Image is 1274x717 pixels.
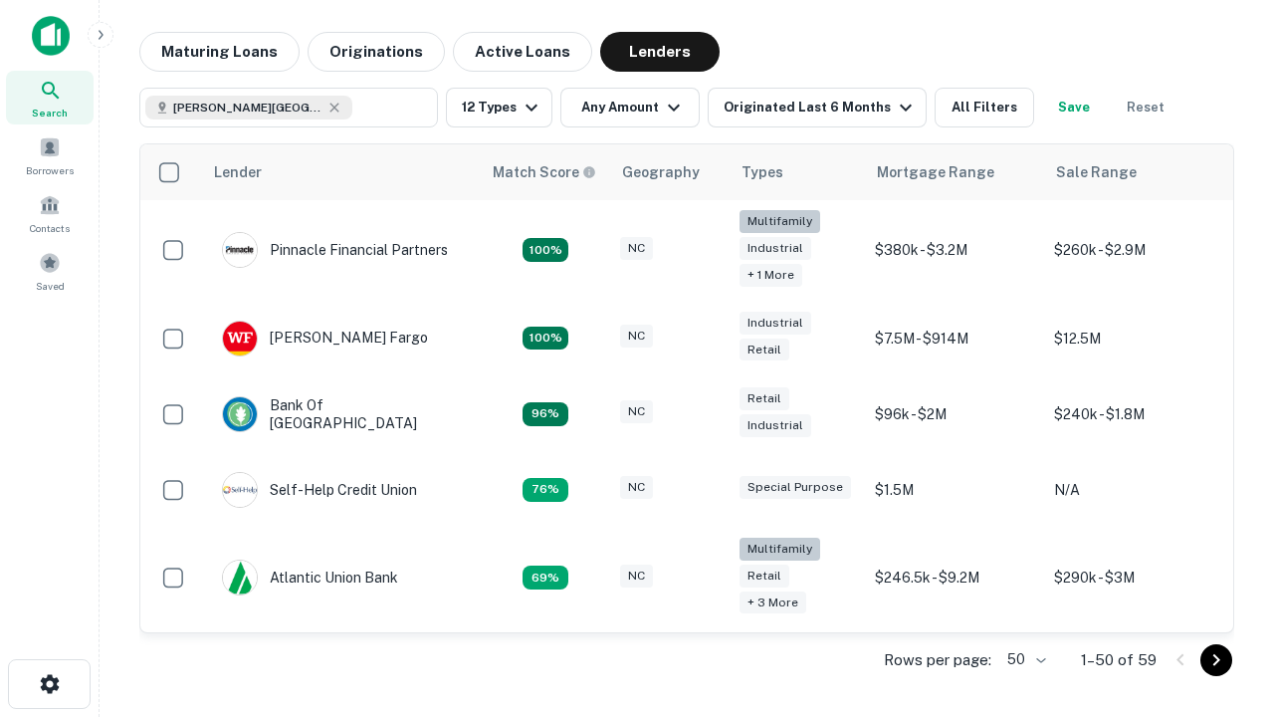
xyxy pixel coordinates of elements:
div: Originated Last 6 Months [724,96,918,119]
button: Active Loans [453,32,592,72]
button: Go to next page [1200,644,1232,676]
div: Special Purpose [740,476,851,499]
div: Industrial [740,414,811,437]
div: Matching Properties: 11, hasApolloMatch: undefined [523,478,568,502]
div: Multifamily [740,538,820,561]
a: Search [6,71,94,124]
span: Borrowers [26,162,74,178]
div: Retail [740,387,789,410]
div: Retail [740,565,789,588]
div: NC [620,565,653,588]
img: capitalize-icon.png [32,16,70,56]
td: $96k - $2M [865,376,1044,452]
td: $246.5k - $9.2M [865,528,1044,628]
div: NC [620,237,653,260]
div: Matching Properties: 10, hasApolloMatch: undefined [523,566,568,590]
td: $260k - $2.9M [1044,200,1223,301]
span: [PERSON_NAME][GEOGRAPHIC_DATA], [GEOGRAPHIC_DATA] [173,99,322,117]
th: Lender [202,144,481,200]
div: NC [620,325,653,348]
img: picture [223,397,257,431]
div: Matching Properties: 15, hasApolloMatch: undefined [523,327,568,351]
td: $380k - $3.2M [865,200,1044,301]
div: + 1 more [740,264,802,287]
td: $1.5M [865,452,1044,528]
button: Lenders [600,32,720,72]
button: Originated Last 6 Months [708,88,927,127]
th: Mortgage Range [865,144,1044,200]
div: Industrial [740,237,811,260]
div: Bank Of [GEOGRAPHIC_DATA] [222,396,461,432]
a: Contacts [6,186,94,240]
div: Multifamily [740,210,820,233]
span: Contacts [30,220,70,236]
div: Pinnacle Financial Partners [222,232,448,268]
iframe: Chat Widget [1174,558,1274,653]
div: NC [620,400,653,423]
div: Matching Properties: 14, hasApolloMatch: undefined [523,402,568,426]
div: Geography [622,160,700,184]
button: 12 Types [446,88,552,127]
button: Originations [308,32,445,72]
div: Lender [214,160,262,184]
h6: Match Score [493,161,592,183]
th: Types [730,144,865,200]
img: picture [223,561,257,595]
div: NC [620,476,653,499]
span: Saved [36,278,65,294]
img: picture [223,322,257,356]
button: All Filters [935,88,1034,127]
div: Sale Range [1056,160,1137,184]
div: Atlantic Union Bank [222,560,398,596]
a: Saved [6,244,94,298]
div: Capitalize uses an advanced AI algorithm to match your search with the best lender. The match sco... [493,161,596,183]
div: + 3 more [740,592,806,614]
a: Borrowers [6,128,94,182]
button: Save your search to get updates of matches that match your search criteria. [1042,88,1106,127]
button: Maturing Loans [139,32,300,72]
button: Any Amount [560,88,700,127]
th: Sale Range [1044,144,1223,200]
p: Rows per page: [884,648,991,672]
button: Reset [1114,88,1177,127]
img: picture [223,473,257,507]
div: Mortgage Range [877,160,994,184]
th: Geography [610,144,730,200]
td: $240k - $1.8M [1044,376,1223,452]
th: Capitalize uses an advanced AI algorithm to match your search with the best lender. The match sco... [481,144,610,200]
img: picture [223,233,257,267]
div: Matching Properties: 26, hasApolloMatch: undefined [523,238,568,262]
div: Self-help Credit Union [222,472,417,508]
div: Industrial [740,312,811,335]
td: $7.5M - $914M [865,301,1044,376]
p: 1–50 of 59 [1081,648,1157,672]
div: Retail [740,339,789,361]
div: Types [742,160,783,184]
td: $290k - $3M [1044,528,1223,628]
td: N/A [1044,452,1223,528]
span: Search [32,105,68,120]
div: [PERSON_NAME] Fargo [222,321,428,357]
div: 50 [999,645,1049,674]
td: $12.5M [1044,301,1223,376]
